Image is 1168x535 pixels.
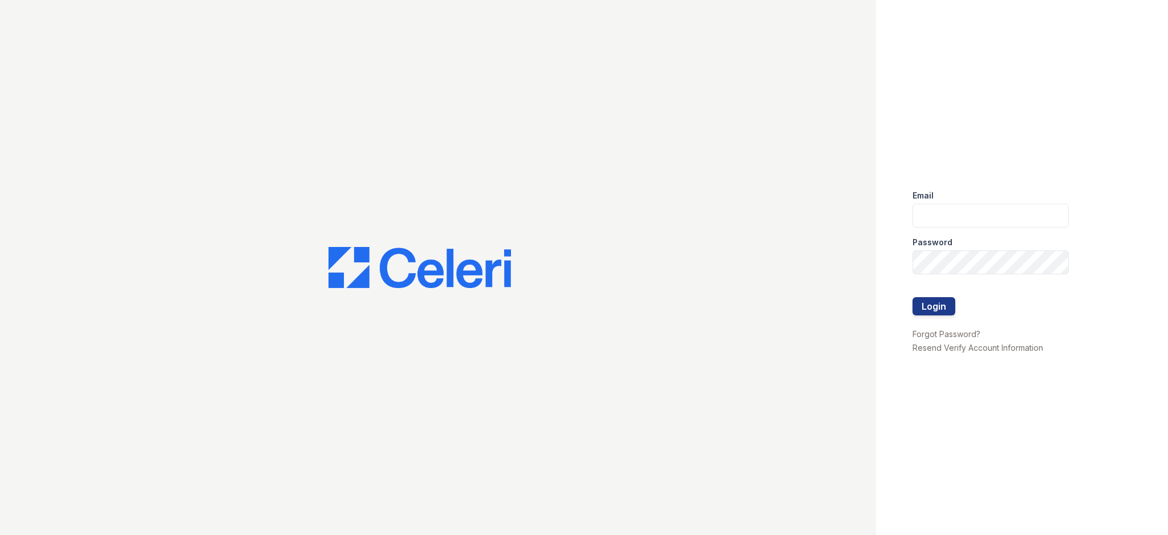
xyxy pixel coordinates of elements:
[328,247,511,288] img: CE_Logo_Blue-a8612792a0a2168367f1c8372b55b34899dd931a85d93a1a3d3e32e68fde9ad4.png
[912,237,952,248] label: Password
[912,329,980,339] a: Forgot Password?
[912,190,934,201] label: Email
[912,343,1043,352] a: Resend Verify Account Information
[912,297,955,315] button: Login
